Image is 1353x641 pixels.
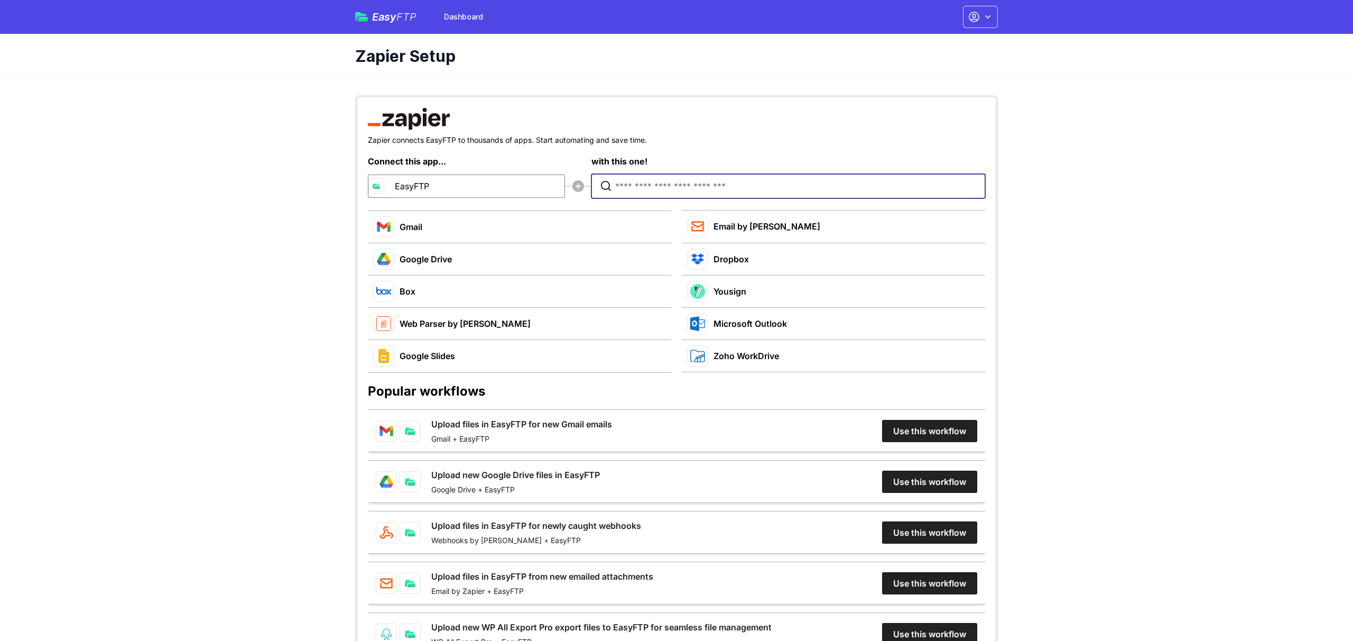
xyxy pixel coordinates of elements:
a: EasyFTP [355,12,416,22]
a: Dashboard [438,7,489,26]
iframe: Drift Widget Chat Controller [1300,588,1340,628]
span: Easy [372,12,416,22]
img: easyftp_logo.png [355,12,368,22]
span: FTP [396,11,416,23]
h1: Zapier Setup [355,47,989,66]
